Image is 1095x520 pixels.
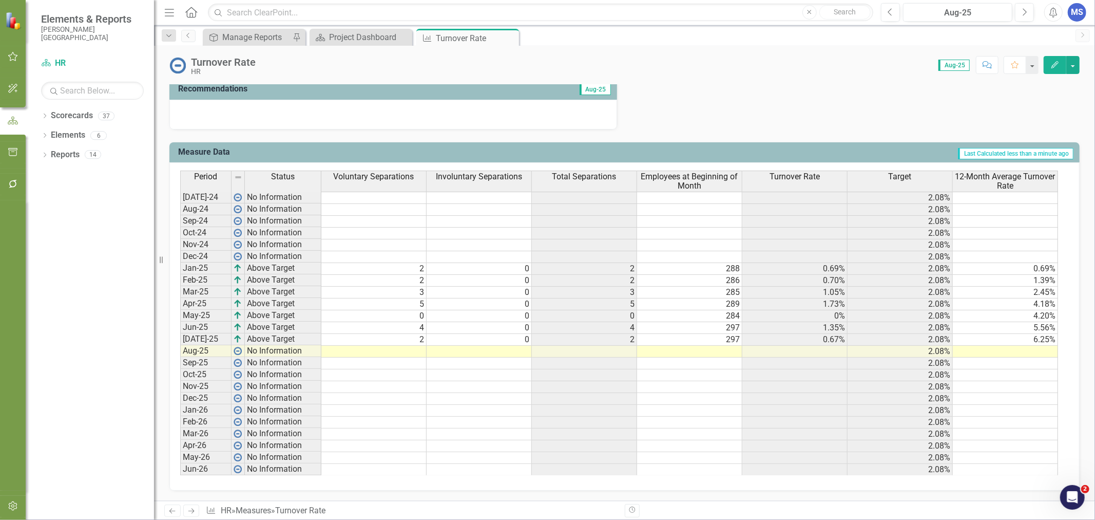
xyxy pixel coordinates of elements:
[245,393,321,404] td: No Information
[234,252,242,261] img: wPkqUstsMhMTgAAAABJRU5ErkJggg==
[742,322,848,334] td: 1.35%
[245,310,321,322] td: Above Target
[234,359,242,367] img: wPkqUstsMhMTgAAAABJRU5ErkJggg==
[245,369,321,381] td: No Information
[848,204,953,216] td: 2.08%
[245,452,321,463] td: No Information
[41,13,144,25] span: Elements & Reports
[637,263,742,275] td: 288
[180,369,232,381] td: Oct-25
[206,505,617,517] div: » »
[180,428,232,440] td: Mar-26
[848,228,953,239] td: 2.08%
[848,275,953,287] td: 2.08%
[191,68,256,76] div: HR
[848,440,953,452] td: 2.08%
[742,299,848,310] td: 1.73%
[427,299,532,310] td: 0
[245,298,321,310] td: Above Target
[819,5,871,20] button: Search
[848,192,953,204] td: 2.08%
[234,300,242,308] img: VmL+zLOWXp8NoCSi7l57Eu8eJ+4GWSi48xzEIItyGCrzKAg+GPZxiGYRiGYS7xC1jVADWlAHzkAAAAAElFTkSuQmCC
[245,463,321,475] td: No Information
[245,286,321,298] td: Above Target
[234,240,242,249] img: wPkqUstsMhMTgAAAABJRU5ErkJggg==
[436,172,522,181] span: Involuntary Separations
[245,381,321,393] td: No Information
[180,239,232,251] td: Nov-24
[848,216,953,228] td: 2.08%
[848,358,953,369] td: 2.08%
[639,172,740,190] span: Employees at Beginning of Month
[427,322,532,334] td: 0
[953,322,1058,334] td: 5.56%
[51,110,93,122] a: Scorecards
[532,287,637,299] td: 3
[321,334,427,346] td: 2
[580,84,611,95] span: Aug-25
[180,452,232,463] td: May-26
[180,286,232,298] td: Mar-25
[321,275,427,287] td: 2
[234,394,242,402] img: wPkqUstsMhMTgAAAABJRU5ErkJggg==
[848,393,953,405] td: 2.08%
[245,428,321,440] td: No Information
[234,288,242,296] img: VmL+zLOWXp8NoCSi7l57Eu8eJ+4GWSi48xzEIItyGCrzKAg+GPZxiGYRiGYS7xC1jVADWlAHzkAAAAAElFTkSuQmCC
[637,275,742,287] td: 286
[1068,3,1086,22] div: MS
[205,31,290,44] a: Manage Reports
[848,346,953,358] td: 2.08%
[552,172,617,181] span: Total Separations
[1060,485,1085,510] iframe: Intercom live chat
[953,299,1058,310] td: 4.18%
[334,172,414,181] span: Voluntary Separations
[848,322,953,334] td: 2.08%
[41,58,144,69] a: HR
[178,147,454,157] h3: Measure Data
[208,4,873,22] input: Search ClearPoint...
[848,381,953,393] td: 2.08%
[848,405,953,417] td: 2.08%
[245,215,321,227] td: No Information
[907,7,1009,19] div: Aug-25
[245,191,321,203] td: No Information
[51,129,85,141] a: Elements
[245,333,321,345] td: Above Target
[90,131,107,140] div: 6
[234,173,242,181] img: 8DAGhfEEPCf229AAAAAElFTkSuQmCC
[169,57,186,73] img: No Information
[180,274,232,286] td: Feb-25
[245,357,321,369] td: No Information
[532,299,637,310] td: 5
[958,148,1073,159] span: Last Calculated less than a minute ago
[889,172,912,181] span: Target
[180,251,232,263] td: Dec-24
[848,251,953,263] td: 2.08%
[848,369,953,381] td: 2.08%
[770,172,820,181] span: Turnover Rate
[180,416,232,428] td: Feb-26
[321,310,427,322] td: 0
[275,506,325,515] div: Turnover Rate
[848,452,953,464] td: 2.08%
[637,334,742,346] td: 297
[221,506,232,515] a: HR
[5,11,23,29] img: ClearPoint Strategy
[195,172,218,181] span: Period
[903,3,1012,22] button: Aug-25
[245,404,321,416] td: No Information
[245,227,321,239] td: No Information
[234,193,242,201] img: wPkqUstsMhMTgAAAABJRU5ErkJggg==
[234,311,242,320] img: VmL+zLOWXp8NoCSi7l57Eu8eJ+4GWSi48xzEIItyGCrzKAg+GPZxiGYRiGYS7xC1jVADWlAHzkAAAAAElFTkSuQmCC
[180,191,232,203] td: [DATE]-24
[532,322,637,334] td: 4
[436,32,516,45] div: Turnover Rate
[180,357,232,369] td: Sep-25
[953,275,1058,287] td: 1.39%
[834,8,856,16] span: Search
[234,347,242,355] img: wPkqUstsMhMTgAAAABJRU5ErkJggg==
[742,263,848,275] td: 0.69%
[234,264,242,272] img: VmL+zLOWXp8NoCSi7l57Eu8eJ+4GWSi48xzEIItyGCrzKAg+GPZxiGYRiGYS7xC1jVADWlAHzkAAAAAElFTkSuQmCC
[321,299,427,310] td: 5
[312,31,410,44] a: Project Dashboard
